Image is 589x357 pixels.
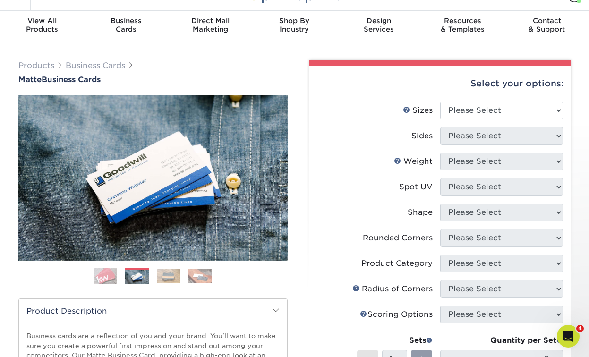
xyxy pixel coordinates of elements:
[252,17,336,34] div: Industry
[394,156,433,167] div: Weight
[400,265,589,331] iframe: Intercom notifications message
[84,17,168,25] span: Business
[94,264,117,288] img: Business Cards 01
[440,335,563,346] div: Quantity per Set
[337,11,421,41] a: DesignServices
[252,17,336,25] span: Shop By
[505,11,589,41] a: Contact& Support
[188,269,212,283] img: Business Cards 04
[84,11,168,41] a: BusinessCards
[18,75,288,84] h1: Business Cards
[421,17,505,25] span: Resources
[421,17,505,34] div: & Templates
[399,181,433,193] div: Spot UV
[84,17,168,34] div: Cards
[421,11,505,41] a: Resources& Templates
[157,269,180,283] img: Business Cards 03
[363,232,433,244] div: Rounded Corners
[317,66,563,102] div: Select your options:
[403,105,433,116] div: Sizes
[352,283,433,295] div: Radius of Corners
[337,17,421,25] span: Design
[18,75,288,84] a: MatteBusiness Cards
[18,61,54,70] a: Products
[557,325,580,348] iframe: Intercom live chat
[505,17,589,25] span: Contact
[168,17,252,34] div: Marketing
[408,207,433,218] div: Shape
[19,299,287,323] h2: Product Description
[576,325,584,332] span: 4
[125,270,149,284] img: Business Cards 02
[252,11,336,41] a: Shop ByIndustry
[361,258,433,269] div: Product Category
[168,11,252,41] a: Direct MailMarketing
[357,335,433,346] div: Sets
[66,61,125,70] a: Business Cards
[360,309,433,320] div: Scoring Options
[505,17,589,34] div: & Support
[411,130,433,142] div: Sides
[18,95,288,261] img: Matte 02
[18,75,42,84] span: Matte
[168,17,252,25] span: Direct Mail
[337,17,421,34] div: Services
